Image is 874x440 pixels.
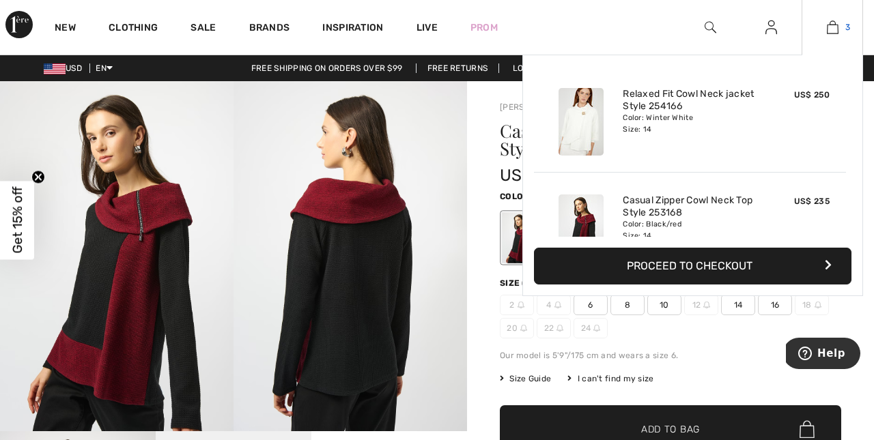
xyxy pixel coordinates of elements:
[500,102,568,112] a: [PERSON_NAME]
[815,302,821,308] img: ring-m.svg
[559,88,604,156] img: Relaxed Fit Cowl Neck jacket Style 254166
[845,21,850,33] span: 3
[537,318,571,338] span: 22
[623,88,757,113] a: Relaxed Fit Cowl Neck jacket Style 254166
[610,295,645,315] span: 8
[470,20,498,35] a: Prom
[684,295,718,315] span: 12
[5,11,33,38] img: 1ère Avenue
[794,90,830,100] span: US$ 250
[554,302,561,308] img: ring-m.svg
[500,349,841,362] div: Our model is 5'9"/175 cm and wears a size 6.
[534,248,851,284] button: Proceed to Checkout
[520,325,527,332] img: ring-m.svg
[44,63,87,73] span: USD
[800,420,815,438] img: Bag.svg
[500,277,728,289] div: Size ([GEOGRAPHIC_DATA]/[GEOGRAPHIC_DATA]):
[574,295,608,315] span: 6
[794,196,830,206] span: US$ 235
[537,295,571,315] span: 4
[647,295,681,315] span: 10
[416,63,500,73] a: Free Returns
[44,63,66,74] img: US Dollar
[10,187,25,254] span: Get 15% off
[758,295,792,315] span: 16
[322,22,383,36] span: Inspiration
[96,63,113,73] span: EN
[755,19,788,36] a: Sign In
[518,302,524,308] img: ring-m.svg
[567,372,653,385] div: I can't find my size
[765,19,777,35] img: My Info
[641,422,700,437] span: Add to Bag
[500,192,532,201] span: Color:
[500,166,566,185] span: US$ 235
[795,295,829,315] span: 18
[721,295,755,315] span: 14
[502,212,537,263] div: Black/red
[623,219,757,241] div: Color: Black/red Size: 14
[623,113,757,134] div: Color: Winter White Size: 14
[593,325,600,332] img: ring-m.svg
[500,318,534,338] span: 20
[502,63,634,73] a: Lowest Price Guarantee
[55,22,76,36] a: New
[500,372,551,385] span: Size Guide
[703,302,710,308] img: ring-m.svg
[786,338,860,372] iframe: Opens a widget where you can find more information
[240,63,414,73] a: Free shipping on orders over $99
[623,194,757,219] a: Casual Zipper Cowl Neck Top Style 253168
[191,22,216,36] a: Sale
[109,22,158,36] a: Clothing
[556,325,563,332] img: ring-m.svg
[559,194,604,262] img: Casual Zipper Cowl Neck Top Style 253168
[249,22,290,36] a: Brands
[500,122,785,158] h1: Casual Zipper Cowl Neck Top Style 253168
[827,19,838,35] img: My Bag
[705,19,716,35] img: search the website
[574,318,608,338] span: 24
[802,19,862,35] a: 3
[234,81,467,431] img: Casual Zipper Cowl Neck Top Style 253168. 2
[500,295,534,315] span: 2
[31,170,45,184] button: Close teaser
[417,20,438,35] a: Live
